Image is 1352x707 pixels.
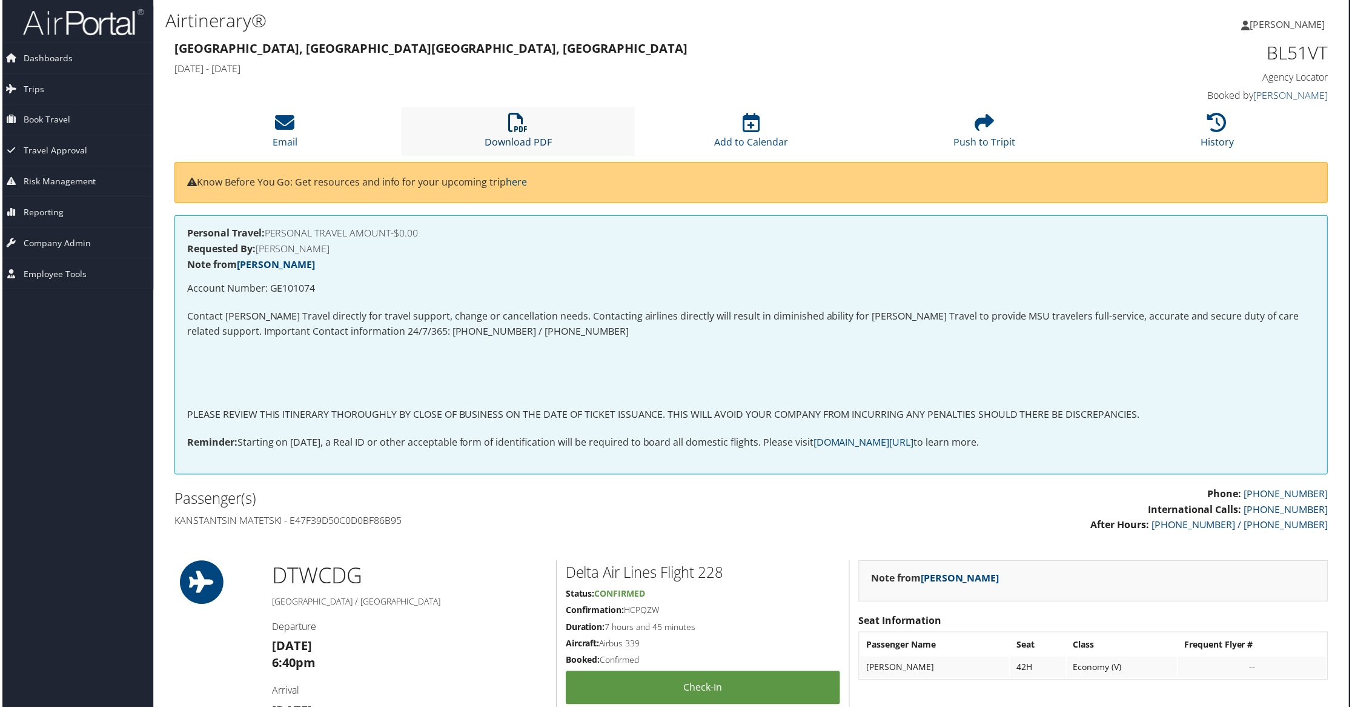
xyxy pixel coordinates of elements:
h5: 7 hours and 45 minutes [565,623,840,635]
a: Push to Tripit [954,120,1016,149]
strong: International Calls: [1149,504,1243,518]
h4: Arrival [271,686,546,699]
strong: Booked: [565,656,600,668]
span: Company Admin [21,229,88,259]
span: Dashboards [21,43,70,73]
a: [PERSON_NAME] [921,573,1000,586]
td: Economy (V) [1068,658,1179,680]
strong: Status: [565,589,594,601]
span: Travel Approval [21,136,85,166]
th: Frequent Flyer # [1179,635,1328,657]
strong: Reminder: [185,437,236,450]
h5: HCPQZW [565,606,840,618]
th: Seat [1011,635,1066,657]
strong: 6:40pm [271,657,314,673]
a: [PHONE_NUMBER] [1245,489,1330,502]
p: Contact [PERSON_NAME] Travel directly for travel support, change or cancellation needs. Contactin... [185,310,1317,341]
strong: Aircraft: [565,639,599,651]
strong: Personal Travel: [185,227,263,240]
p: PLEASE REVIEW THIS ITINERARY THOROUGHLY BY CLOSE OF BUSINESS ON THE DATE OF TICKET ISSUANCE. THIS... [185,408,1317,424]
strong: Note from [872,573,1000,586]
th: Class [1068,635,1179,657]
a: [PHONE_NUMBER] / [PHONE_NUMBER] [1153,520,1330,533]
span: Trips [21,74,42,104]
span: Employee Tools [21,260,84,290]
th: Passenger Name [861,635,1010,657]
a: [PERSON_NAME] [235,258,314,272]
h2: Delta Air Lines Flight 228 [565,564,840,585]
strong: Duration: [565,623,605,634]
a: Email [271,120,296,149]
strong: [DATE] [271,640,311,656]
td: [PERSON_NAME] [861,658,1010,680]
strong: After Hours: [1092,520,1150,533]
h1: DTW CDG [271,562,546,592]
span: Book Travel [21,105,68,135]
a: Download PDF [484,120,551,149]
strong: Requested By: [185,243,254,256]
h4: PERSONAL TRAVEL AMOUNT-$0.00 [185,229,1317,238]
strong: [GEOGRAPHIC_DATA], [GEOGRAPHIC_DATA] [GEOGRAPHIC_DATA], [GEOGRAPHIC_DATA] [173,40,688,56]
span: Reporting [21,198,61,228]
h4: [PERSON_NAME] [185,244,1317,254]
p: Know Before You Go: Get resources and info for your upcoming trip [185,175,1317,191]
td: 42H [1011,658,1066,680]
strong: Phone: [1209,489,1243,502]
a: here [505,176,526,189]
h5: Confirmed [565,656,840,668]
h4: [DATE] - [DATE] [173,62,1036,75]
h5: Airbus 339 [565,639,840,651]
h4: Agency Locator [1054,70,1330,84]
h2: Passenger(s) [173,490,742,511]
p: Account Number: GE101074 [185,282,1317,298]
h4: Booked by [1054,89,1330,102]
strong: Note from [185,258,314,272]
a: History [1202,120,1236,149]
span: Confirmed [594,589,645,601]
h4: Departure [271,622,546,635]
img: airportal-logo.png [21,8,142,36]
a: [PERSON_NAME] [1255,89,1330,102]
a: [PHONE_NUMBER] [1245,504,1330,518]
div: -- [1185,664,1322,675]
span: [PERSON_NAME] [1251,18,1327,31]
span: Risk Management [21,167,94,197]
a: Add to Calendar [714,120,788,149]
h4: Kanstantsin Matetski - E47F39D50C0D0BF86B95 [173,515,742,529]
a: Check-in [565,673,840,706]
h5: [GEOGRAPHIC_DATA] / [GEOGRAPHIC_DATA] [271,597,546,609]
a: [PERSON_NAME] [1243,6,1339,42]
strong: Confirmation: [565,606,624,617]
strong: Seat Information [859,615,942,629]
h1: Airtinerary® [164,8,947,33]
a: [DOMAIN_NAME][URL] [814,437,914,450]
p: Starting on [DATE], a Real ID or other acceptable form of identification will be required to boar... [185,436,1317,452]
h1: BL51VT [1054,40,1330,65]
